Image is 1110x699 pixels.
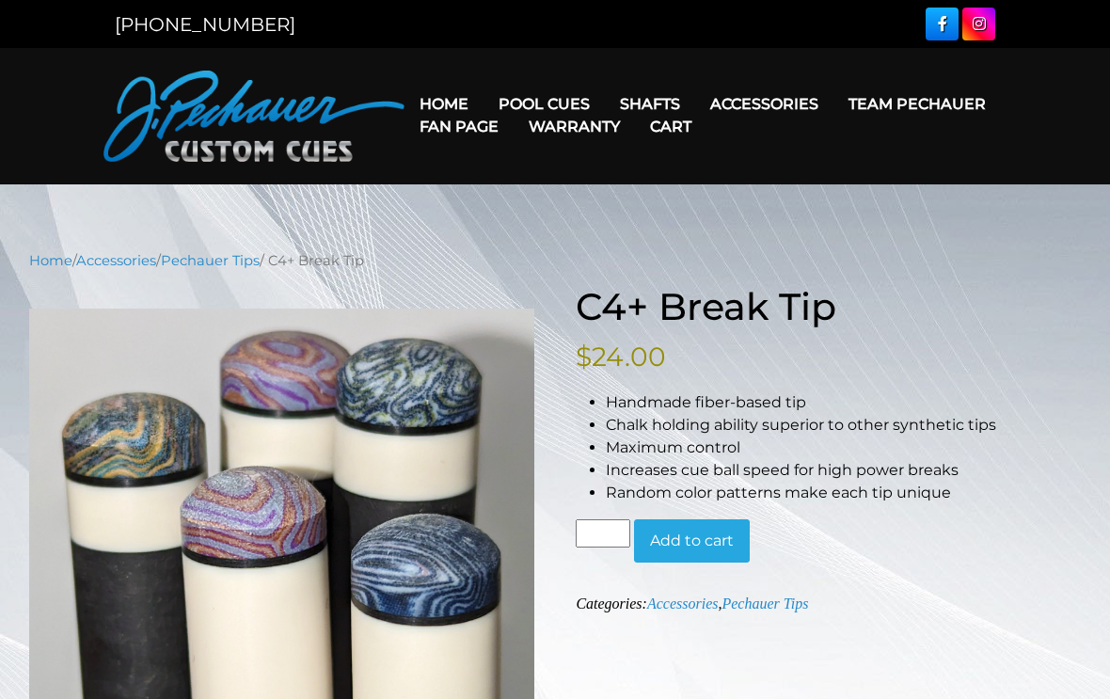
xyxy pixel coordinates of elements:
a: Pechauer Tips [721,596,808,612]
a: Home [29,252,72,269]
a: Home [404,80,484,128]
a: Shafts [605,80,695,128]
a: Warranty [514,103,635,151]
bdi: 24.00 [576,341,666,373]
a: Accessories [76,252,156,269]
a: Accessories [647,596,719,612]
a: Cart [635,103,706,151]
a: Pool Cues [484,80,605,128]
h1: C4+ Break Tip [576,285,1081,330]
a: Fan Page [404,103,514,151]
li: Random color patterns make each tip unique [606,482,1081,504]
a: Team Pechauer [833,80,1001,128]
span: Categories: , [576,596,808,612]
input: Product quantity [576,519,630,548]
a: Pechauer Tips [161,252,260,269]
li: Handmade fiber-based tip [606,391,1081,414]
nav: Breadcrumb [29,250,1081,271]
span: $ [576,341,592,373]
a: Accessories [695,80,833,128]
img: Pechauer Custom Cues [103,71,404,162]
li: Increases cue ball speed for high power breaks [606,459,1081,482]
a: [PHONE_NUMBER] [115,13,295,36]
li: Chalk holding ability superior to other synthetic tips [606,414,1081,437]
li: Maximum control [606,437,1081,459]
button: Add to cart [634,519,750,563]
